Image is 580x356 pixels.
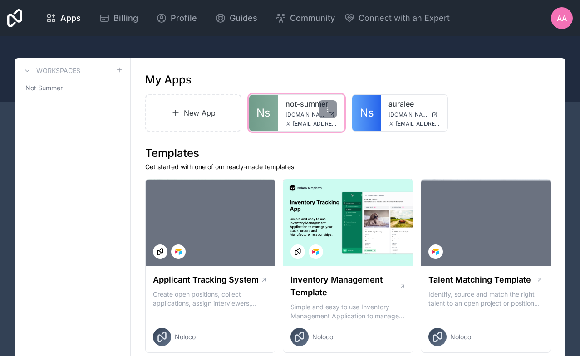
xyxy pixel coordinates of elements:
span: Apps [60,12,81,24]
a: Ns [249,95,278,131]
span: Ns [256,106,270,120]
h1: Applicant Tracking System [153,273,259,286]
a: Not Summer [22,80,123,96]
span: Profile [171,12,197,24]
a: not-summer [285,98,337,109]
span: Connect with an Expert [359,12,450,24]
a: Ns [352,95,381,131]
h3: Workspaces [36,66,80,75]
span: Billing [113,12,138,24]
span: AA [557,13,567,24]
a: Guides [208,8,265,28]
span: [DOMAIN_NAME] [285,111,324,118]
p: Create open positions, collect applications, assign interviewers, centralise candidate feedback a... [153,290,268,308]
h1: Talent Matching Template [428,273,531,286]
a: New App [145,94,241,132]
a: Profile [149,8,204,28]
h1: Inventory Management Template [290,273,399,299]
span: Guides [230,12,257,24]
img: Airtable Logo [175,248,182,255]
a: [DOMAIN_NAME] [388,111,440,118]
p: Simple and easy to use Inventory Management Application to manage your stock, orders and Manufact... [290,302,405,321]
a: Community [268,8,342,28]
p: Identify, source and match the right talent to an open project or position with our Talent Matchi... [428,290,543,308]
a: auralee [388,98,440,109]
span: [DOMAIN_NAME] [388,111,428,118]
img: Airtable Logo [312,248,319,255]
span: Noloco [450,332,471,341]
span: Ns [360,106,374,120]
img: Airtable Logo [432,248,439,255]
span: [EMAIL_ADDRESS][DOMAIN_NAME] [293,120,337,127]
span: Community [290,12,335,24]
span: Not Summer [25,83,63,93]
button: Connect with an Expert [344,12,450,24]
a: Apps [39,8,88,28]
span: [EMAIL_ADDRESS][DOMAIN_NAME] [396,120,440,127]
h1: My Apps [145,73,192,87]
a: [DOMAIN_NAME] [285,111,337,118]
p: Get started with one of our ready-made templates [145,162,551,171]
h1: Templates [145,146,551,161]
span: Noloco [175,332,196,341]
span: Noloco [312,332,333,341]
a: Billing [92,8,145,28]
a: Workspaces [22,65,80,76]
